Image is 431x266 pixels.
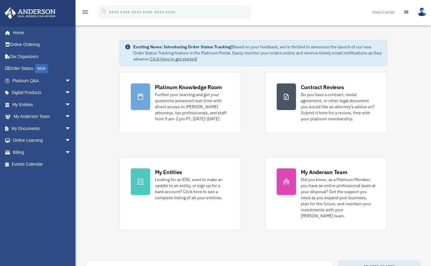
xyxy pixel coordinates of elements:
[4,146,80,158] a: Billingarrow_drop_down
[65,122,77,135] span: arrow_drop_down
[4,99,80,111] a: My Entitiesarrow_drop_down
[265,157,387,230] a: My Anderson Team Did you know, as a Platinum Member, you have an entire professional team at your...
[35,64,48,73] div: NEW
[155,83,222,91] div: Platinum Knowledge Room
[4,50,80,63] a: Tax Organizers
[4,39,80,51] a: Online Ordering
[120,72,241,133] a: Platinum Knowledge Room Further your learning and get your questions answered real-time with dire...
[4,63,80,75] a: Order StatusNEW
[301,177,376,219] div: Did you know, as a Platinum Member, you have an entire professional team at your disposal? Get th...
[120,157,241,230] a: My Entities Looking for an EIN, want to make an update to an entity, or sign up for a bank accoun...
[4,122,80,135] a: My Documentsarrow_drop_down
[4,158,80,170] a: Events Calendar
[65,87,77,99] span: arrow_drop_down
[3,7,57,19] img: Anderson Advisors Platinum Portal
[417,8,426,16] img: User Pic
[65,75,77,87] span: arrow_drop_down
[265,72,387,133] a: Contract Reviews Do you have a contract, rental agreement, or other legal document you would like...
[4,135,80,147] a: Online Learningarrow_drop_down
[155,177,230,201] div: Looking for an EIN, want to make an update to an entity, or sign up for a bank account? Click her...
[4,75,80,87] a: Platinum Q&Aarrow_drop_down
[4,87,80,99] a: Digital Productsarrow_drop_down
[82,11,89,16] a: menu
[65,146,77,159] span: arrow_drop_down
[150,56,197,62] a: Click Here to get started!
[133,44,232,50] strong: Exciting News: Introducing Order Status Tracking!
[4,111,80,123] a: My Anderson Teamarrow_drop_down
[65,135,77,147] span: arrow_drop_down
[301,92,376,122] div: Do you have a contract, rental agreement, or other legal document you would like an attorney's ad...
[301,83,344,91] div: Contract Reviews
[65,111,77,123] span: arrow_drop_down
[155,168,182,176] div: My Entities
[82,8,89,16] i: menu
[155,92,230,122] div: Further your learning and get your questions answered real-time with direct access to [PERSON_NAM...
[301,168,347,176] div: My Anderson Team
[4,27,77,39] a: Home
[65,99,77,111] span: arrow_drop_down
[133,44,382,62] div: Based on your feedback, we're thrilled to announce the launch of our new Order Status Tracking fe...
[101,8,108,15] i: search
